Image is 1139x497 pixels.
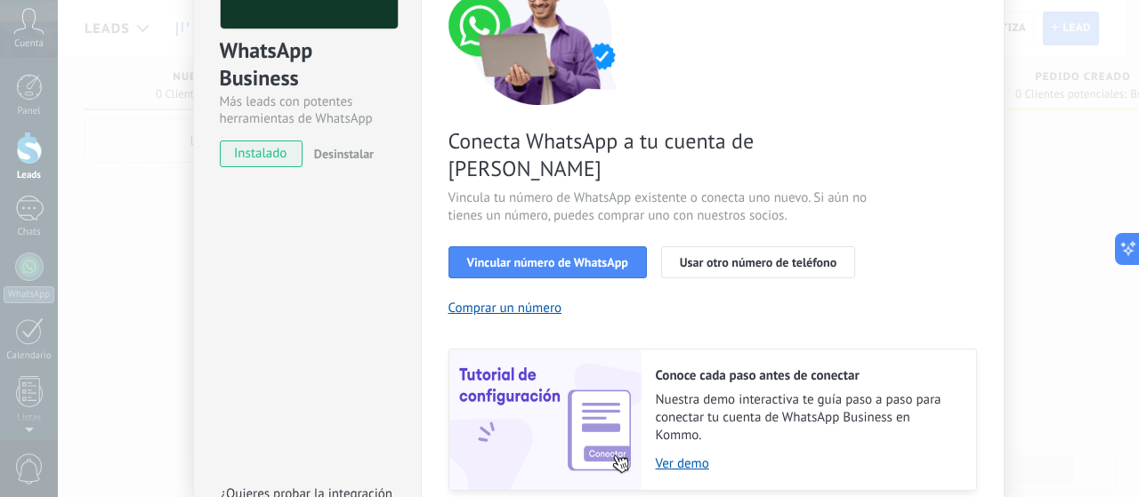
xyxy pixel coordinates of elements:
[448,300,562,317] button: Comprar un número
[680,256,836,269] span: Usar otro número de teléfono
[467,256,628,269] span: Vincular número de WhatsApp
[220,36,395,93] div: WhatsApp Business
[656,367,958,384] h2: Conoce cada paso antes de conectar
[656,391,958,445] span: Nuestra demo interactiva te guía paso a paso para conectar tu cuenta de WhatsApp Business en Kommo.
[221,140,302,167] span: instalado
[656,455,958,472] a: Ver demo
[661,246,855,278] button: Usar otro número de teléfono
[448,189,872,225] span: Vincula tu número de WhatsApp existente o conecta uno nuevo. Si aún no tienes un número, puedes c...
[220,93,395,127] div: Más leads con potentes herramientas de WhatsApp
[314,146,374,162] span: Desinstalar
[307,140,374,167] button: Desinstalar
[448,246,647,278] button: Vincular número de WhatsApp
[448,127,872,182] span: Conecta WhatsApp a tu cuenta de [PERSON_NAME]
